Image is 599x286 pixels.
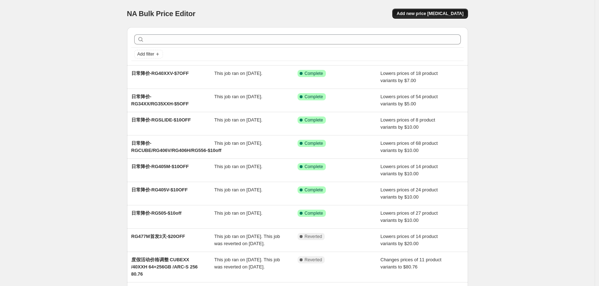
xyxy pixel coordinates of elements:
[131,257,198,277] span: 度假活动价格调整 CUBEXX /40XXH 64+256GB /ARC-S 256 80.76
[131,234,185,239] span: RG477M首发3天-$20OFF
[214,257,280,270] span: This job ran on [DATE]. This job was reverted on [DATE].
[131,94,189,106] span: 日常降价-RG34XX/RG35XXH-$5OFF
[214,210,262,216] span: This job ran on [DATE].
[380,257,441,270] span: Changes prices of 11 product variants to $80.76
[380,164,438,176] span: Lowers prices of 14 product variants by $10.00
[380,117,435,130] span: Lowers prices of 8 product variants by $10.00
[214,164,262,169] span: This job ran on [DATE].
[305,187,323,193] span: Complete
[305,117,323,123] span: Complete
[127,10,196,18] span: NA Bulk Price Editor
[397,11,463,16] span: Add new price [MEDICAL_DATA]
[214,94,262,99] span: This job ran on [DATE].
[380,140,438,153] span: Lowers prices of 68 product variants by $10.00
[305,164,323,170] span: Complete
[131,210,182,216] span: 日常降价-RG505-$10off
[131,140,221,153] span: 日常降价-RGCUBE/RG406V/RG406H/RG556-$10off
[305,257,322,263] span: Reverted
[305,140,323,146] span: Complete
[131,187,188,192] span: 日常降价-RG405V-$10OFF
[131,71,189,76] span: 日常降价-RG40XXV-$7OFF
[305,71,323,76] span: Complete
[305,94,323,100] span: Complete
[137,51,154,57] span: Add filter
[134,50,163,58] button: Add filter
[131,117,191,123] span: 日常降价-RGSLIDE-$10OFF
[380,94,438,106] span: Lowers prices of 54 product variants by $5.00
[214,234,280,246] span: This job ran on [DATE]. This job was reverted on [DATE].
[380,210,438,223] span: Lowers prices of 27 product variants by $10.00
[305,210,323,216] span: Complete
[131,164,189,169] span: 日常降价-RG405M-$10OFF
[214,117,262,123] span: This job ran on [DATE].
[305,234,322,239] span: Reverted
[380,71,438,83] span: Lowers prices of 18 product variants by $7.00
[214,187,262,192] span: This job ran on [DATE].
[392,9,468,19] button: Add new price [MEDICAL_DATA]
[214,71,262,76] span: This job ran on [DATE].
[380,234,438,246] span: Lowers prices of 14 product variants by $20.00
[380,187,438,200] span: Lowers prices of 24 product variants by $10.00
[214,140,262,146] span: This job ran on [DATE].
